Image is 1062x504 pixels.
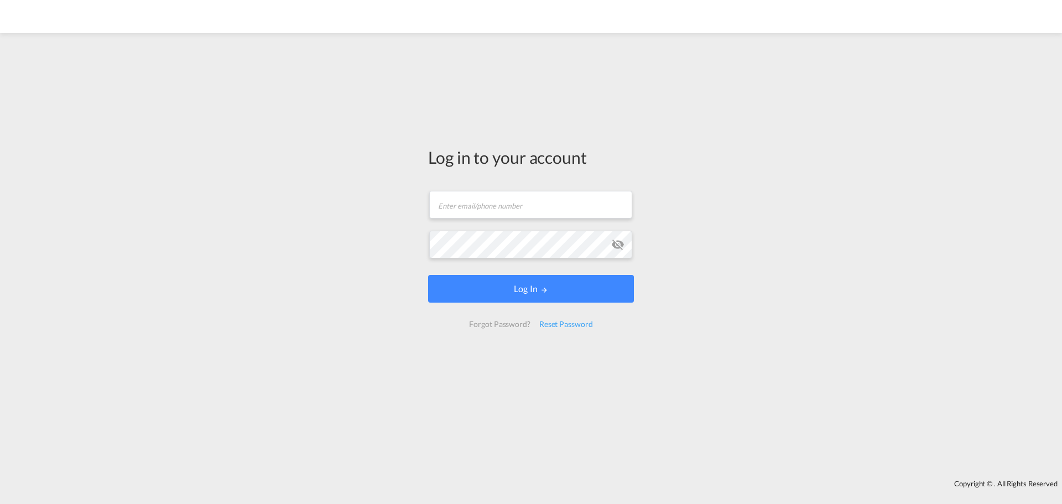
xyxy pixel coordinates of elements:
md-icon: icon-eye-off [611,238,624,251]
input: Enter email/phone number [429,191,632,219]
div: Log in to your account [428,146,634,169]
div: Reset Password [535,314,597,334]
button: LOGIN [428,275,634,303]
div: Forgot Password? [465,314,534,334]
